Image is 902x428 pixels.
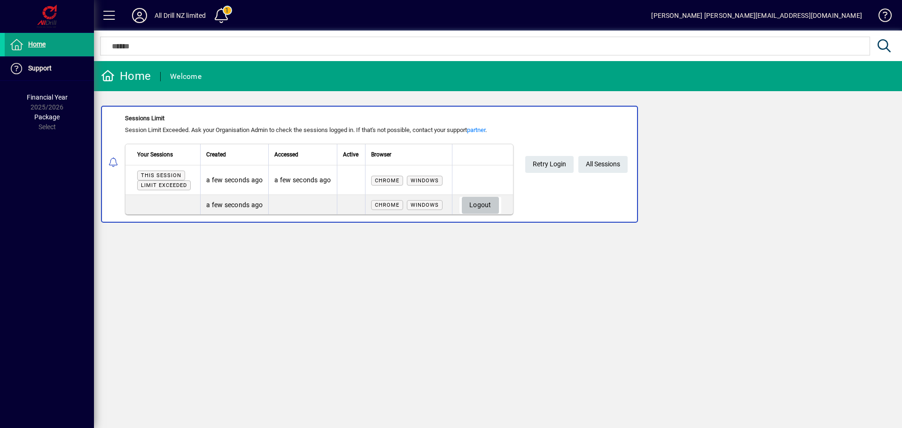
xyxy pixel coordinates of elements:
[467,126,485,133] a: partner
[469,197,491,213] span: Logout
[125,125,513,135] div: Session Limit Exceeded. Ask your Organisation Admin to check the sessions logged in. If that's no...
[371,149,391,160] span: Browser
[375,178,399,184] span: Chrome
[5,57,94,80] a: Support
[34,113,60,121] span: Package
[28,40,46,48] span: Home
[343,149,358,160] span: Active
[411,202,439,208] span: Windows
[155,8,206,23] div: All Drill NZ limited
[525,156,574,173] button: Retry Login
[200,195,268,214] td: a few seconds ago
[124,7,155,24] button: Profile
[411,178,439,184] span: Windows
[125,114,513,123] div: Sessions Limit
[170,69,202,84] div: Welcome
[27,93,68,101] span: Financial Year
[651,8,862,23] div: [PERSON_NAME] [PERSON_NAME][EMAIL_ADDRESS][DOMAIN_NAME]
[141,172,181,179] span: This session
[586,156,620,172] span: All Sessions
[141,182,187,188] span: Limit exceeded
[137,149,173,160] span: Your Sessions
[94,106,902,223] app-alert-notification-menu-item: Sessions Limit
[274,149,298,160] span: Accessed
[200,165,268,195] td: a few seconds ago
[533,156,566,172] span: Retry Login
[101,69,151,84] div: Home
[268,165,336,195] td: a few seconds ago
[375,202,399,208] span: Chrome
[28,64,52,72] span: Support
[871,2,890,32] a: Knowledge Base
[578,156,628,173] a: All Sessions
[462,197,499,214] button: Logout
[206,149,226,160] span: Created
